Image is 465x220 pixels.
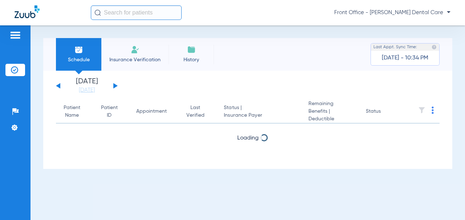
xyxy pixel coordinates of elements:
div: Patient ID [101,104,118,119]
span: [DATE] - 10:34 PM [382,54,428,62]
span: Deductible [308,115,354,123]
span: History [174,56,209,63]
span: Loading [237,135,259,141]
div: Last Verified [185,104,213,119]
img: Zuub Logo [15,5,40,18]
img: filter.svg [418,107,425,114]
img: hamburger-icon [9,31,21,40]
div: Patient ID [101,104,125,119]
img: Manual Insurance Verification [131,45,139,54]
img: group-dot-blue.svg [432,107,434,114]
div: Appointment [136,108,167,115]
div: Patient Name [62,104,82,119]
th: Remaining Benefits | [303,100,360,124]
span: Insurance Verification [107,56,163,63]
img: last sync help info [432,45,437,50]
span: Front Office - [PERSON_NAME] Dental Care [334,9,450,16]
img: History [187,45,196,54]
img: Schedule [74,45,83,54]
a: [DATE] [65,87,109,94]
img: Search Icon [94,9,101,16]
input: Search for patients [91,5,182,20]
iframe: Chat Widget [429,185,465,220]
div: Patient Name [62,104,89,119]
span: Insurance Payer [224,112,296,119]
div: Last Verified [185,104,206,119]
th: Status [360,100,409,124]
span: Schedule [61,56,96,63]
div: Appointment [136,108,174,115]
th: Status | [218,100,302,124]
li: [DATE] [65,78,109,94]
span: Last Appt. Sync Time: [373,43,417,51]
